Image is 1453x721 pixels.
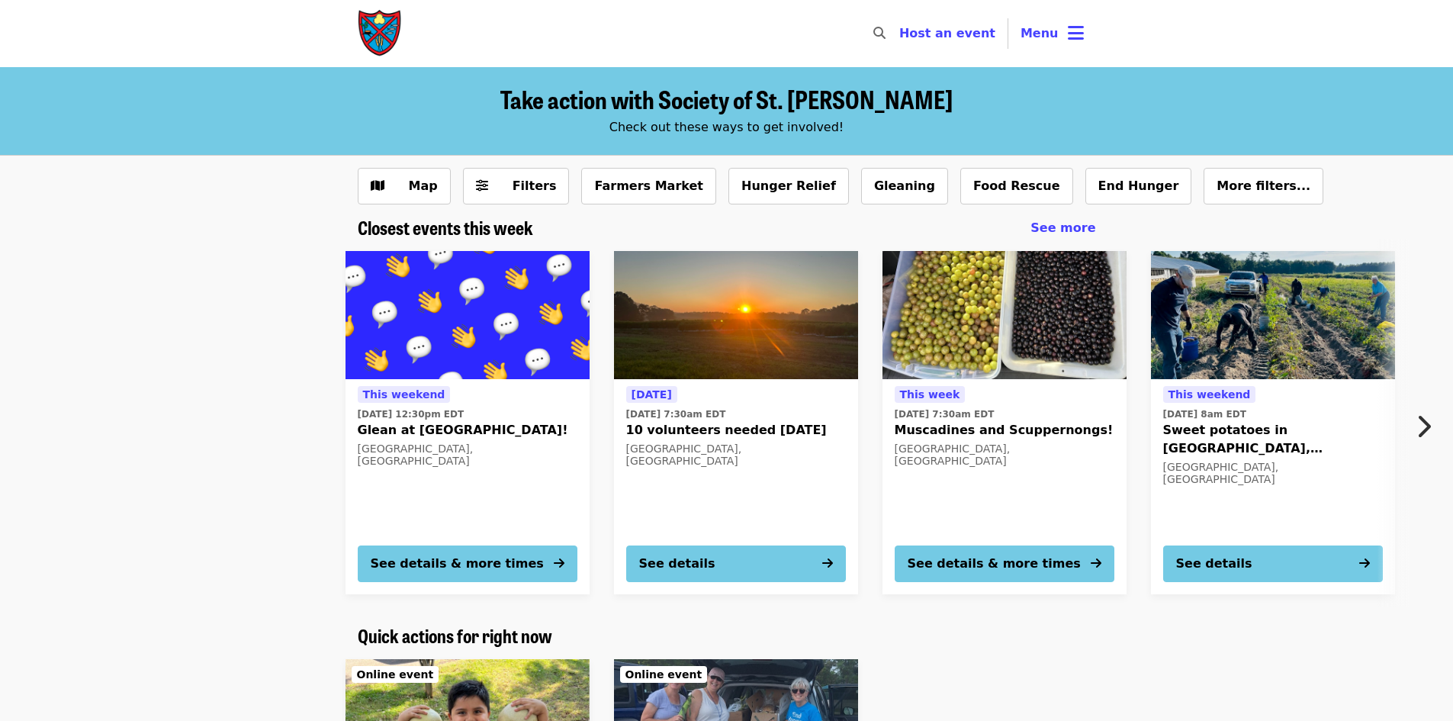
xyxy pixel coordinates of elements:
[639,555,715,573] div: See details
[626,443,846,468] div: [GEOGRAPHIC_DATA], [GEOGRAPHIC_DATA]
[625,668,702,681] span: Online event
[358,443,577,468] div: [GEOGRAPHIC_DATA], [GEOGRAPHIC_DATA]
[728,168,849,204] button: Hunger Relief
[900,388,960,401] span: This week
[358,546,577,582] button: See details & more times
[1030,220,1095,235] span: See more
[513,179,557,193] span: Filters
[1151,251,1395,379] img: Sweet potatoes in Stantonsburg, NC on 9/20/25! organized by Society of St. Andrew
[626,546,846,582] button: See details
[371,555,544,573] div: See details & more times
[895,421,1114,439] span: Muscadines and Scuppernongs!
[500,81,953,117] span: Take action with Society of St. [PERSON_NAME]
[358,217,533,239] a: Closest events this week
[1359,556,1370,571] i: arrow-right icon
[1403,405,1453,448] button: Next item
[1008,15,1096,52] button: Toggle account menu
[614,251,858,594] a: See details for "10 volunteers needed on Wednesday"
[882,251,1127,594] a: See details for "Muscadines and Scuppernongs!"
[358,622,552,649] span: Quick actions for right now
[1204,168,1323,204] button: More filters...
[581,168,716,204] button: Farmers Market
[1151,251,1395,594] a: See details for "Sweet potatoes in Stantonsburg, NC on 9/20/25!"
[358,421,577,439] span: Glean at [GEOGRAPHIC_DATA]!
[1163,461,1383,487] div: [GEOGRAPHIC_DATA], [GEOGRAPHIC_DATA]
[346,251,590,594] a: See details for "Glean at Lynchburg Community Market!"
[554,556,564,571] i: arrow-right icon
[371,179,384,193] i: map icon
[882,251,1127,379] img: Muscadines and Scuppernongs! organized by Society of St. Andrew
[1091,556,1101,571] i: arrow-right icon
[895,15,907,52] input: Search
[895,407,995,421] time: [DATE] 7:30am EDT
[358,625,552,647] a: Quick actions for right now
[363,388,445,401] span: This weekend
[632,388,672,401] span: [DATE]
[1169,388,1251,401] span: This weekend
[1163,421,1383,458] span: Sweet potatoes in [GEOGRAPHIC_DATA], [GEOGRAPHIC_DATA] on [DATE]!
[899,26,995,40] a: Host an event
[358,407,465,421] time: [DATE] 12:30pm EDT
[357,668,434,681] span: Online event
[626,407,726,421] time: [DATE] 7:30am EDT
[1021,26,1059,40] span: Menu
[1163,407,1246,421] time: [DATE] 8am EDT
[1416,412,1431,441] i: chevron-right icon
[463,168,570,204] button: Filters (0 selected)
[614,251,858,379] img: 10 volunteers needed on Wednesday organized by Society of St. Andrew
[626,421,846,439] span: 10 volunteers needed [DATE]
[1217,179,1310,193] span: More filters...
[358,9,403,58] img: Society of St. Andrew - Home
[409,179,438,193] span: Map
[358,118,1096,137] div: Check out these ways to get involved!
[873,26,886,40] i: search icon
[861,168,948,204] button: Gleaning
[895,443,1114,468] div: [GEOGRAPHIC_DATA], [GEOGRAPHIC_DATA]
[346,251,590,379] img: Glean at Lynchburg Community Market! organized by Society of St. Andrew
[822,556,833,571] i: arrow-right icon
[908,555,1081,573] div: See details & more times
[1163,546,1383,582] button: See details
[346,217,1108,239] div: Closest events this week
[895,546,1114,582] button: See details & more times
[1030,219,1095,237] a: See more
[1085,168,1192,204] button: End Hunger
[960,168,1073,204] button: Food Rescue
[346,625,1108,647] div: Quick actions for right now
[358,168,451,204] button: Show map view
[358,214,533,240] span: Closest events this week
[1068,22,1084,44] i: bars icon
[1176,555,1252,573] div: See details
[476,179,488,193] i: sliders-h icon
